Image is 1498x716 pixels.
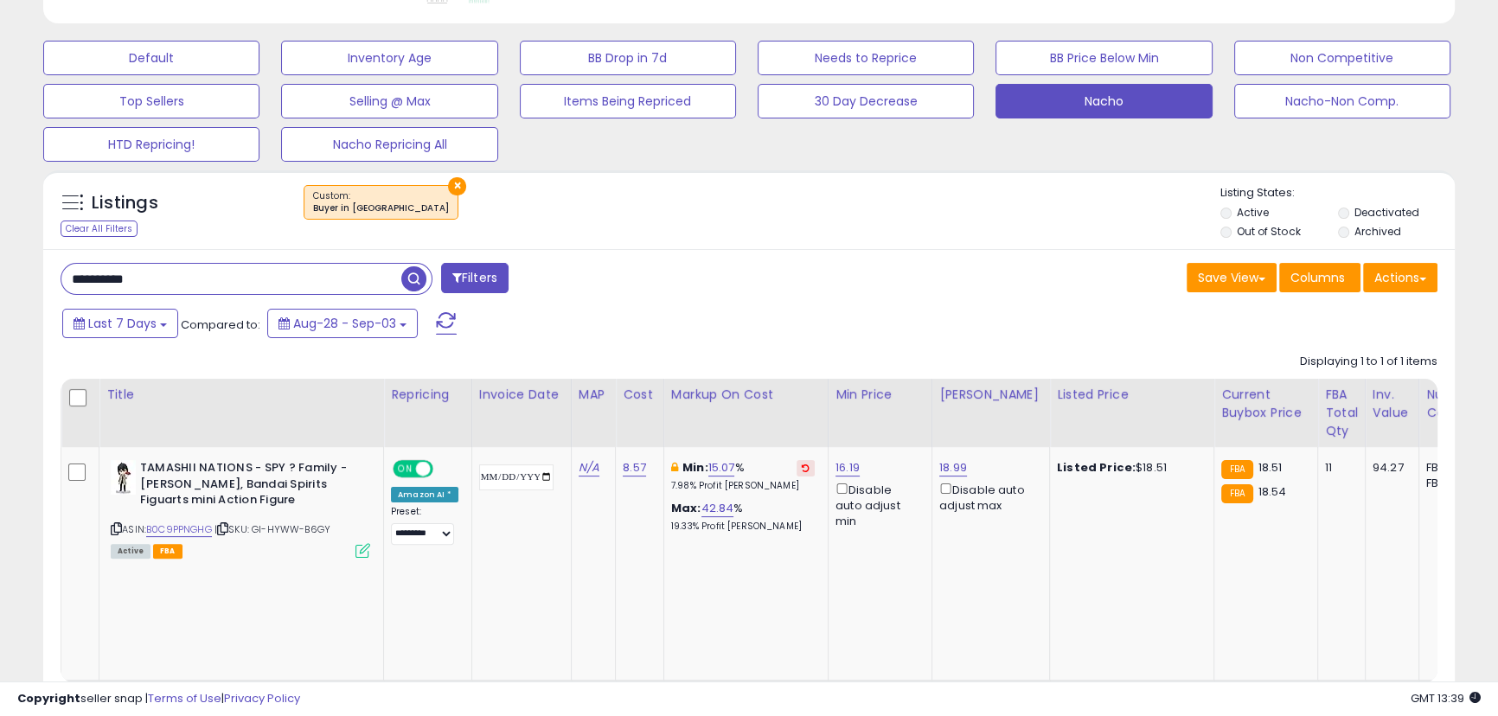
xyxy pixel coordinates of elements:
[441,263,509,293] button: Filters
[1221,460,1253,479] small: FBA
[520,84,736,118] button: Items Being Repriced
[293,315,396,332] span: Aug-28 - Sep-03
[146,522,212,537] a: B0C9PPNGHG
[92,191,158,215] h5: Listings
[671,386,821,404] div: Markup on Cost
[579,459,599,476] a: N/A
[758,41,974,75] button: Needs to Reprice
[995,84,1212,118] button: Nacho
[1426,386,1489,422] div: Num of Comp.
[106,386,376,404] div: Title
[1290,269,1345,286] span: Columns
[1426,476,1483,491] div: FBM: 10
[153,544,182,559] span: FBA
[1279,263,1360,292] button: Columns
[17,691,300,707] div: seller snap | |
[1258,459,1282,476] span: 18.51
[148,690,221,706] a: Terms of Use
[682,459,708,476] b: Min:
[1057,386,1207,404] div: Listed Price
[995,41,1212,75] button: BB Price Below Min
[671,501,815,533] div: %
[391,506,458,545] div: Preset:
[758,84,974,118] button: 30 Day Decrease
[88,315,157,332] span: Last 7 Days
[1363,263,1437,292] button: Actions
[394,462,416,476] span: ON
[62,309,178,338] button: Last 7 Days
[623,386,656,404] div: Cost
[835,480,919,529] div: Disable auto adjust min
[1234,41,1450,75] button: Non Competitive
[671,480,815,492] p: 7.98% Profit [PERSON_NAME]
[835,459,860,476] a: 16.19
[701,500,734,517] a: 42.84
[471,379,571,447] th: CSV column name: cust_attr_3_Invoice Date
[1057,460,1200,476] div: $18.51
[671,462,678,473] i: This overrides the store level min markup for this listing
[1237,224,1300,239] label: Out of Stock
[1258,483,1286,500] span: 18.54
[111,544,150,559] span: All listings currently available for purchase on Amazon
[1221,386,1310,422] div: Current Buybox Price
[1354,205,1419,220] label: Deactivated
[448,177,466,195] button: ×
[1373,460,1405,476] div: 94.27
[1325,386,1358,440] div: FBA Total Qty
[579,386,608,404] div: MAP
[17,690,80,706] strong: Copyright
[140,460,350,513] b: TAMASHII NATIONS - SPY ? Family - [PERSON_NAME], Bandai Spirits Figuarts mini Action Figure
[671,500,701,516] b: Max:
[61,221,138,237] div: Clear All Filters
[708,459,735,476] a: 15.07
[181,316,260,333] span: Compared to:
[267,309,418,338] button: Aug-28 - Sep-03
[1325,460,1352,476] div: 11
[214,522,330,536] span: | SKU: GI-HYWW-B6GY
[671,460,815,492] div: %
[939,480,1036,514] div: Disable auto adjust max
[520,41,736,75] button: BB Drop in 7d
[224,690,300,706] a: Privacy Policy
[479,386,564,404] div: Invoice Date
[313,202,449,214] div: Buyer in [GEOGRAPHIC_DATA]
[1411,690,1481,706] span: 2025-09-11 13:39 GMT
[391,487,458,502] div: Amazon AI *
[939,386,1042,404] div: [PERSON_NAME]
[431,462,458,476] span: OFF
[111,460,136,495] img: 31Z4-tDzHwL._SL40_.jpg
[1237,205,1269,220] label: Active
[43,127,259,162] button: HTD Repricing!
[835,386,925,404] div: Min Price
[281,41,497,75] button: Inventory Age
[1221,484,1253,503] small: FBA
[43,84,259,118] button: Top Sellers
[623,459,646,476] a: 8.57
[313,189,449,215] span: Custom:
[43,41,259,75] button: Default
[1220,185,1455,201] p: Listing States:
[1426,460,1483,476] div: FBA: 6
[663,379,828,447] th: The percentage added to the cost of goods (COGS) that forms the calculator for Min & Max prices.
[391,386,464,404] div: Repricing
[1373,386,1412,422] div: Inv. value
[939,459,967,476] a: 18.99
[1354,224,1401,239] label: Archived
[1300,354,1437,370] div: Displaying 1 to 1 of 1 items
[671,521,815,533] p: 19.33% Profit [PERSON_NAME]
[281,127,497,162] button: Nacho Repricing All
[111,460,370,556] div: ASIN:
[802,463,810,472] i: Revert to store-level Min Markup
[281,84,497,118] button: Selling @ Max
[1057,459,1136,476] b: Listed Price:
[1234,84,1450,118] button: Nacho-Non Comp.
[1187,263,1277,292] button: Save View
